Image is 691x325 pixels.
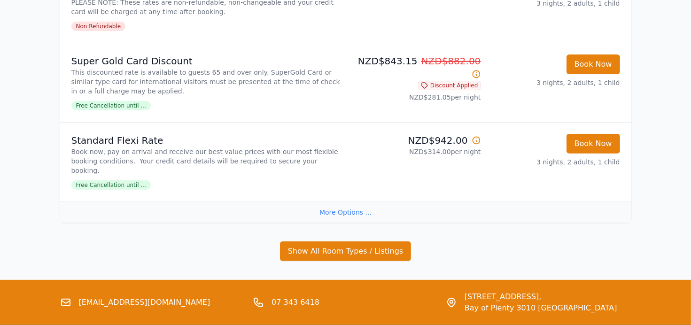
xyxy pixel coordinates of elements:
[465,291,617,302] span: [STREET_ADDRESS],
[465,302,617,314] span: Bay of Plenty 3010 [GEOGRAPHIC_DATA]
[71,54,342,68] p: Super Gold Card Discount
[71,101,151,110] span: Free Cancellation until ...
[71,180,151,190] span: Free Cancellation until ...
[421,55,481,67] span: NZD$882.00
[349,54,481,81] p: NZD$843.15
[489,157,620,167] p: 3 nights, 2 adults, 1 child
[349,147,481,156] p: NZD$314.00 per night
[349,93,481,102] p: NZD$281.05 per night
[60,201,631,223] div: More Options ...
[489,78,620,87] p: 3 nights, 2 adults, 1 child
[79,297,210,308] a: [EMAIL_ADDRESS][DOMAIN_NAME]
[418,81,481,90] span: Discount Applied
[280,241,411,261] button: Show All Room Types / Listings
[71,147,342,175] p: Book now, pay on arrival and receive our best value prices with our most flexible booking conditi...
[567,134,620,154] button: Book Now
[272,297,319,308] a: 07 343 6418
[349,134,481,147] p: NZD$942.00
[71,134,342,147] p: Standard Flexi Rate
[71,68,342,96] p: This discounted rate is available to guests 65 and over only. SuperGold Card or similar type card...
[71,22,126,31] span: Non Refundable
[567,54,620,74] button: Book Now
